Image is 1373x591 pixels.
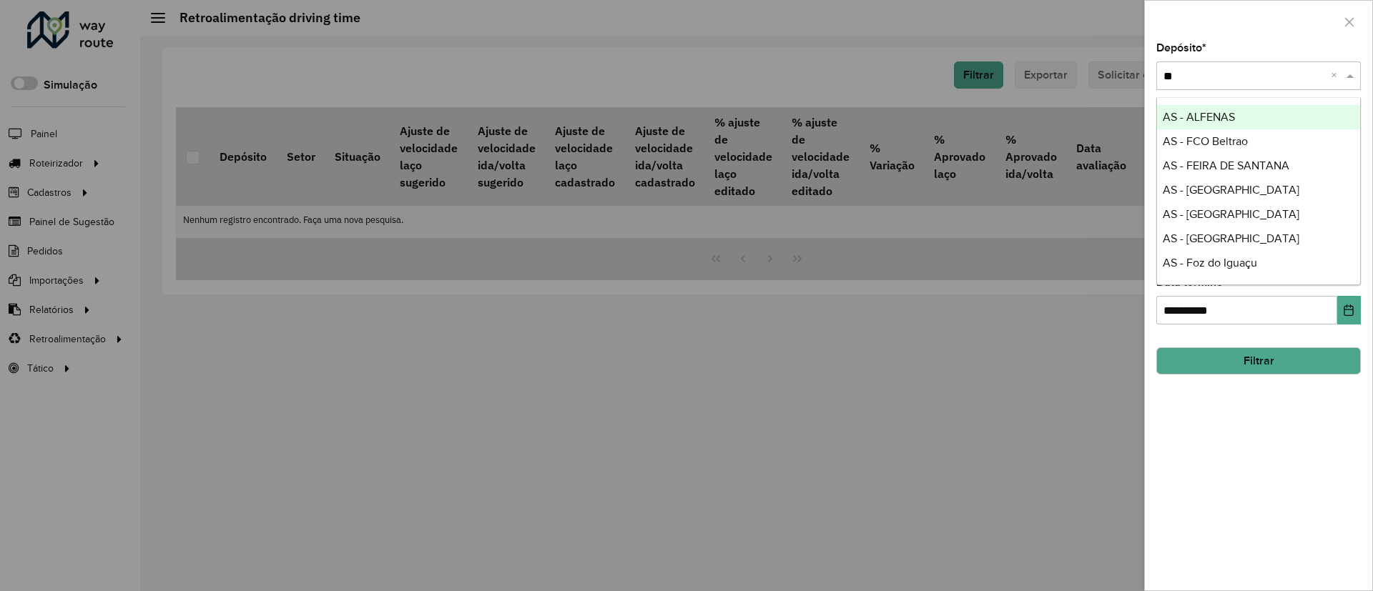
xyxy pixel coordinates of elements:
[1156,39,1206,56] label: Depósito
[1163,135,1248,147] span: AS - FCO Beltrao
[1163,257,1257,269] span: AS - Foz do Iguaçu
[1163,208,1299,220] span: AS - [GEOGRAPHIC_DATA]
[1156,347,1361,374] button: Filtrar
[1331,67,1343,84] span: Clear all
[1163,184,1299,196] span: AS - [GEOGRAPHIC_DATA]
[1163,159,1289,172] span: AS - FEIRA DE SANTANA
[1337,296,1361,324] button: Choose Date
[1156,97,1361,285] ng-dropdown-panel: Options list
[1163,111,1235,123] span: AS - ALFENAS
[1163,232,1299,244] span: AS - [GEOGRAPHIC_DATA]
